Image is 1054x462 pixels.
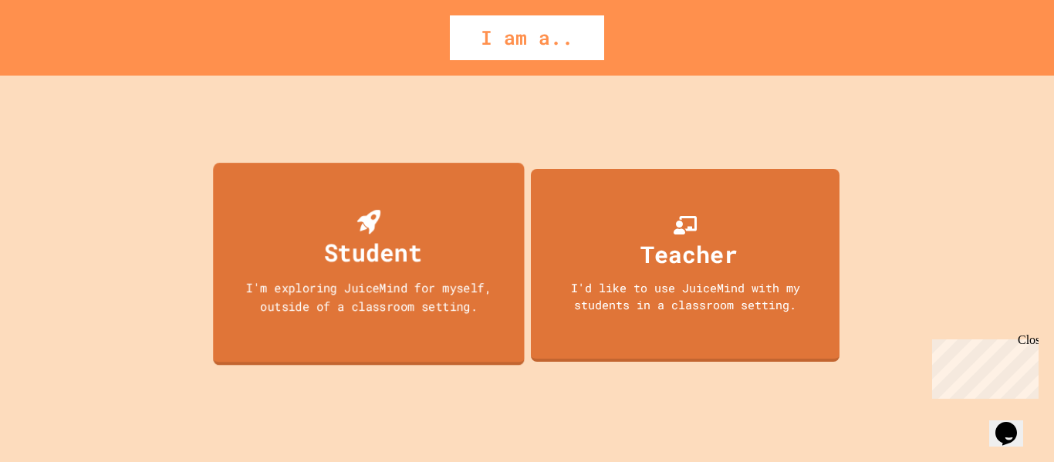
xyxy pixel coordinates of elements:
iframe: chat widget [989,400,1039,447]
div: I'd like to use JuiceMind with my students in a classroom setting. [546,279,824,314]
div: I'm exploring JuiceMind for myself, outside of a classroom setting. [228,278,508,315]
iframe: chat widget [926,333,1039,399]
div: I am a.. [450,15,604,60]
div: Teacher [640,237,738,271]
div: Student [323,234,421,270]
div: Chat with us now!Close [6,6,106,98]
